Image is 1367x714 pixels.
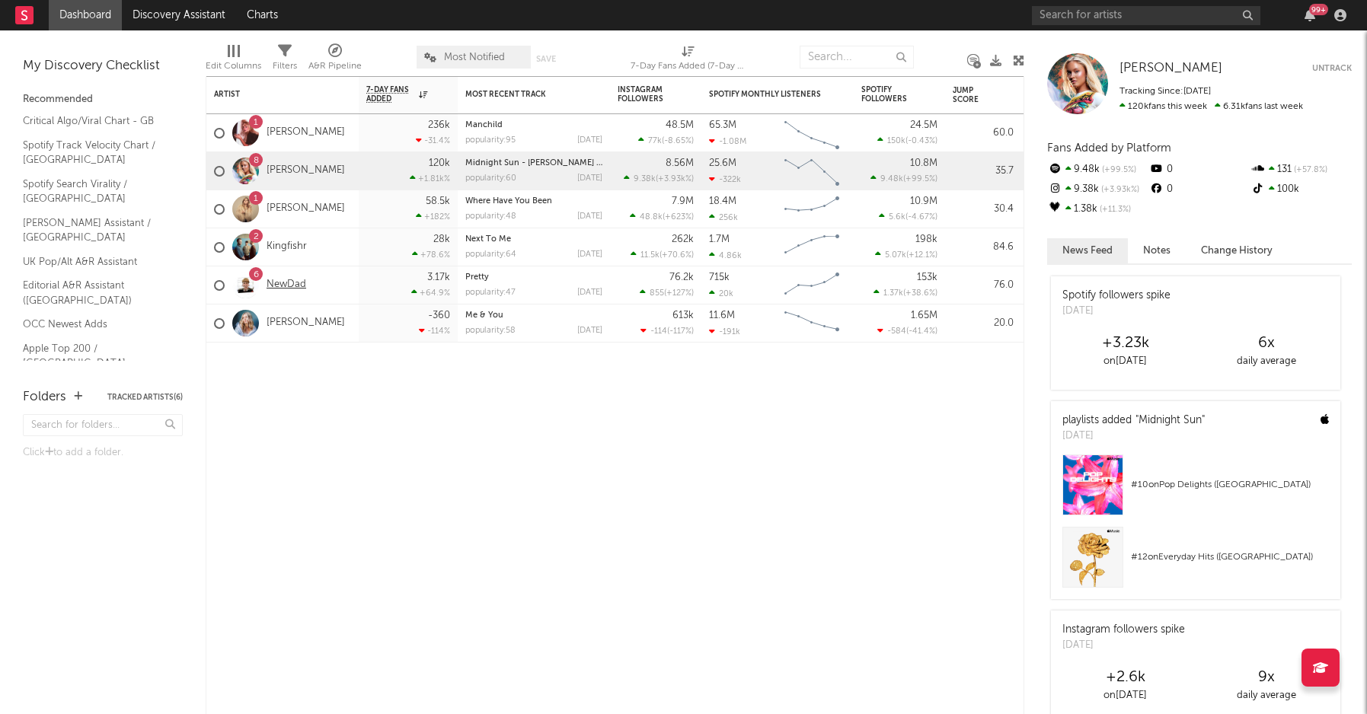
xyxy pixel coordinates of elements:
[778,152,846,190] svg: Chart title
[1047,160,1148,180] div: 9.48k
[1097,206,1131,214] span: +11.3 %
[1119,102,1207,111] span: 120k fans this week
[366,85,415,104] span: 7-Day Fans Added
[1148,160,1250,180] div: 0
[267,279,306,292] a: NewDad
[618,85,671,104] div: Instagram Followers
[426,196,450,206] div: 58.5k
[640,288,694,298] div: ( )
[915,234,937,244] div: 198k
[709,288,733,298] div: 20k
[23,215,168,246] a: [PERSON_NAME] Assistant / [GEOGRAPHIC_DATA]
[1135,415,1205,426] a: "Midnight Sun"
[419,326,450,336] div: -114 %
[465,121,503,129] a: Manchild
[23,414,183,436] input: Search for folders...
[709,273,730,282] div: 715k
[1148,180,1250,199] div: 0
[465,311,503,320] a: Me & You
[465,327,516,335] div: popularity: 58
[664,137,691,145] span: -8.65 %
[465,174,516,183] div: popularity: 60
[206,38,261,82] div: Edit Columns
[640,213,663,222] span: 48.8k
[465,121,602,129] div: Manchild
[887,137,905,145] span: 150k
[640,326,694,336] div: ( )
[577,288,602,297] div: [DATE]
[709,234,730,244] div: 1.7M
[214,90,328,99] div: Artist
[908,213,935,222] span: -4.67 %
[709,158,736,168] div: 25.6M
[953,200,1014,218] div: 30.4
[23,316,168,333] a: OCC Newest Adds
[709,120,736,130] div: 65.3M
[416,212,450,222] div: +182 %
[666,120,694,130] div: 48.5M
[1062,304,1171,319] div: [DATE]
[23,388,66,406] div: Folders
[1312,61,1352,76] button: Untrack
[870,174,937,183] div: ( )
[953,276,1014,295] div: 76.0
[465,273,489,282] a: Pretty
[953,238,1014,257] div: 84.6
[23,253,168,270] a: UK Pop/Alt A&R Assistant
[883,289,903,298] span: 1.37k
[1196,352,1337,371] div: daily average
[465,197,552,206] a: Where Have You Been
[577,250,602,259] div: [DATE]
[1062,413,1205,429] div: playlists added
[909,327,935,336] span: -41.4 %
[107,394,183,401] button: Tracked Artists(6)
[1055,352,1196,371] div: on [DATE]
[669,273,694,282] div: 76.2k
[206,57,261,75] div: Edit Columns
[634,175,656,183] span: 9.38k
[953,162,1014,180] div: 35.7
[778,190,846,228] svg: Chart title
[910,120,937,130] div: 24.5M
[23,340,168,371] a: Apple Top 200 / [GEOGRAPHIC_DATA]
[23,176,168,207] a: Spotify Search Virality / [GEOGRAPHIC_DATA]
[709,212,738,222] div: 256k
[1099,186,1139,194] span: +3.93k %
[874,288,937,298] div: ( )
[1131,476,1329,494] div: # 10 on Pop Delights ([GEOGRAPHIC_DATA])
[665,213,691,222] span: +623 %
[861,85,915,104] div: Spotify Followers
[875,250,937,260] div: ( )
[267,126,345,139] a: [PERSON_NAME]
[428,311,450,320] div: -360
[465,288,516,297] div: popularity: 47
[273,38,297,82] div: Filters
[889,213,905,222] span: 5.6k
[23,137,168,168] a: Spotify Track Velocity Chart / [GEOGRAPHIC_DATA]
[416,135,450,145] div: -31.4 %
[465,159,602,167] div: Midnight Sun - Alex Chapman Remix
[465,90,580,99] div: Most Recent Track
[465,311,602,320] div: Me & You
[905,289,935,298] span: +38.6 %
[23,91,183,109] div: Recommended
[1055,687,1196,705] div: on [DATE]
[1047,199,1148,219] div: 1.38k
[1051,527,1340,599] a: #12onEveryday Hits ([GEOGRAPHIC_DATA])
[778,266,846,304] svg: Chart title
[1119,61,1222,76] a: [PERSON_NAME]
[1131,548,1329,566] div: # 12 on Everyday Hits ([GEOGRAPHIC_DATA])
[953,314,1014,333] div: 20.0
[1305,9,1315,21] button: 99+
[911,311,937,320] div: 1.65M
[879,212,937,222] div: ( )
[577,327,602,335] div: [DATE]
[428,120,450,130] div: 236k
[630,212,694,222] div: ( )
[465,212,516,221] div: popularity: 48
[577,136,602,145] div: [DATE]
[1047,142,1171,154] span: Fans Added by Platform
[709,196,736,206] div: 18.4M
[1250,180,1352,199] div: 100k
[267,317,345,330] a: [PERSON_NAME]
